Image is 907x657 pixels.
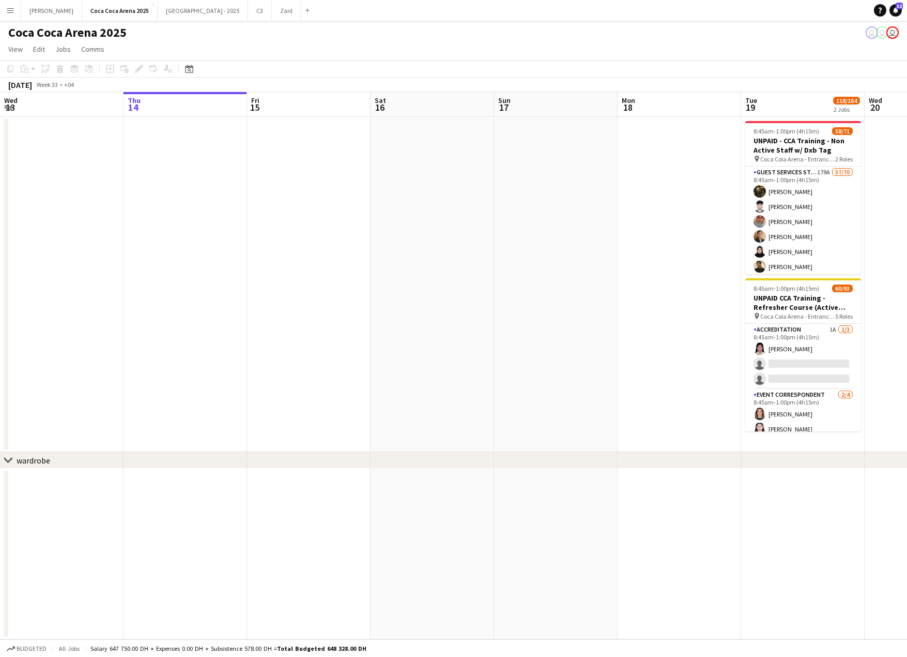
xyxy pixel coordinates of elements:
[21,1,82,21] button: [PERSON_NAME]
[17,455,50,466] div: wardrobe
[55,44,71,54] span: Jobs
[272,1,301,21] button: Zaid
[81,44,104,54] span: Comms
[745,293,861,312] h3: UNPAID CCA Training - Refresher Course (Active Staff)
[4,96,18,105] span: Wed
[833,97,860,104] span: 118/164
[867,101,882,113] span: 20
[760,312,835,320] span: Coca Cola Arena - Entrance F
[876,26,888,39] app-user-avatar: Precious Telen
[835,155,853,163] span: 2 Roles
[498,96,511,105] span: Sun
[3,101,18,113] span: 13
[760,155,835,163] span: Coca Cola Arena - Entrance F
[90,645,366,652] div: Salary 647 750.00 DH + Expenses 0.00 DH + Subsistence 578.00 DH =
[158,1,248,21] button: [GEOGRAPHIC_DATA] - 2025
[373,101,386,113] span: 16
[375,96,386,105] span: Sat
[620,101,635,113] span: 18
[5,643,48,654] button: Budgeted
[889,4,902,17] a: 32
[8,25,127,40] h1: Coca Coca Arena 2025
[886,26,899,39] app-user-avatar: Kate Oliveros
[34,81,60,88] span: Week 33
[82,1,158,21] button: Coca Coca Arena 2025
[745,278,861,431] app-job-card: 8:45am-1:00pm (4h15m)60/93UNPAID CCA Training - Refresher Course (Active Staff) Coca Cola Arena -...
[869,96,882,105] span: Wed
[754,127,819,135] span: 8:45am-1:00pm (4h15m)
[57,645,82,652] span: All jobs
[834,106,859,113] div: 2 Jobs
[248,1,272,21] button: C3
[745,324,861,389] app-card-role: Accreditation1A1/38:45am-1:00pm (4h15m)[PERSON_NAME]
[29,42,49,56] a: Edit
[251,96,259,105] span: Fri
[832,127,853,135] span: 58/71
[835,312,853,320] span: 5 Roles
[497,101,511,113] span: 17
[745,121,861,274] app-job-card: 8:45am-1:00pm (4h15m)58/71UNPAID - CCA Training - Non Active Staff w/ Dxb Tag Coca Cola Arena - E...
[64,81,74,88] div: +04
[832,285,853,292] span: 60/93
[896,3,903,9] span: 32
[8,44,23,54] span: View
[33,44,45,54] span: Edit
[77,42,109,56] a: Comms
[126,101,141,113] span: 14
[866,26,878,39] app-user-avatar: Precious Telen
[744,101,757,113] span: 19
[250,101,259,113] span: 15
[622,96,635,105] span: Mon
[8,80,32,90] div: [DATE]
[51,42,75,56] a: Jobs
[745,389,861,469] app-card-role: Event Correspondent2/48:45am-1:00pm (4h15m)[PERSON_NAME][PERSON_NAME]
[277,645,366,652] span: Total Budgeted 648 328.00 DH
[17,645,47,652] span: Budgeted
[4,42,27,56] a: View
[745,136,861,155] h3: UNPAID - CCA Training - Non Active Staff w/ Dxb Tag
[128,96,141,105] span: Thu
[745,96,757,105] span: Tue
[754,285,819,292] span: 8:45am-1:00pm (4h15m)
